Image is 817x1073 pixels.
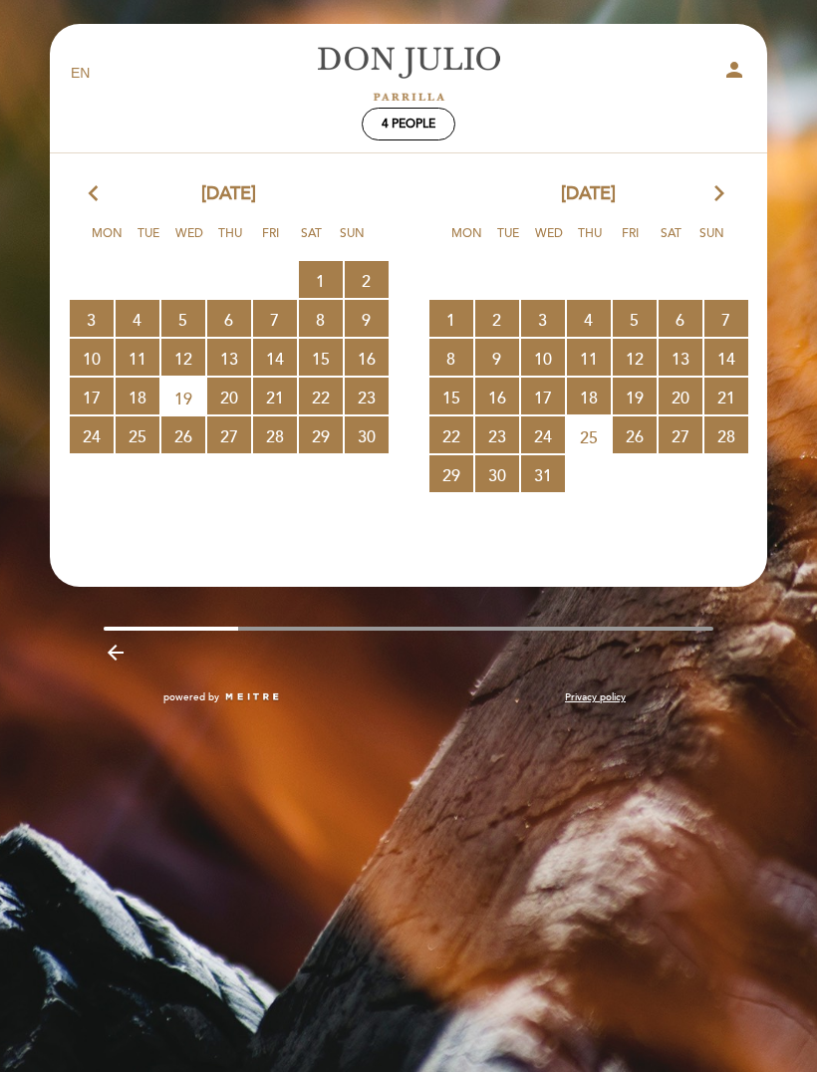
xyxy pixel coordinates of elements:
span: 14 [704,340,748,377]
img: MEITRE [224,693,281,703]
span: Sat [654,224,688,261]
span: 24 [70,417,114,454]
span: 13 [207,340,251,377]
span: 8 [299,301,343,338]
span: 4 people [382,118,435,133]
i: arrow_backward [104,642,128,666]
a: Privacy policy [565,691,626,705]
span: 17 [70,379,114,415]
span: 3 [521,301,565,338]
span: Mon [90,224,125,261]
span: 18 [116,379,159,415]
span: 4 [116,301,159,338]
span: powered by [163,691,219,705]
span: 30 [475,456,519,493]
i: person [722,59,746,83]
span: 9 [345,301,389,338]
span: 31 [521,456,565,493]
span: 19 [613,379,657,415]
span: 12 [613,340,657,377]
span: Sun [694,224,729,261]
span: 7 [704,301,748,338]
span: Fri [253,224,288,261]
span: 20 [659,379,702,415]
span: 28 [253,417,297,454]
span: 5 [161,301,205,338]
span: 1 [429,301,473,338]
span: 30 [345,417,389,454]
span: 21 [253,379,297,415]
span: 19 [161,380,205,416]
span: Tue [490,224,525,261]
span: Thu [212,224,247,261]
span: 6 [659,301,702,338]
span: 22 [429,417,473,454]
span: 26 [161,417,205,454]
span: 16 [475,379,519,415]
span: Sun [335,224,370,261]
span: 13 [659,340,702,377]
a: powered by [163,691,281,705]
span: 11 [116,340,159,377]
span: 23 [475,417,519,454]
span: 4 [567,301,611,338]
span: 16 [345,340,389,377]
span: 11 [567,340,611,377]
span: 23 [345,379,389,415]
span: 24 [521,417,565,454]
span: 1 [299,262,343,299]
i: arrow_back_ios [89,182,107,208]
span: 15 [429,379,473,415]
span: Mon [449,224,484,261]
span: Tue [131,224,165,261]
span: 12 [161,340,205,377]
span: 6 [207,301,251,338]
span: Wed [171,224,206,261]
a: [PERSON_NAME] [284,47,533,102]
span: 10 [70,340,114,377]
span: Wed [531,224,566,261]
span: 9 [475,340,519,377]
span: 5 [613,301,657,338]
span: 29 [429,456,473,493]
span: [DATE] [561,182,616,208]
span: 7 [253,301,297,338]
i: arrow_forward_ios [710,182,728,208]
span: 25 [116,417,159,454]
span: 27 [207,417,251,454]
span: Thu [572,224,607,261]
span: 28 [704,417,748,454]
span: 3 [70,301,114,338]
span: 18 [567,379,611,415]
span: 21 [704,379,748,415]
span: 26 [613,417,657,454]
span: 25 [567,418,611,455]
span: 20 [207,379,251,415]
span: 29 [299,417,343,454]
span: 22 [299,379,343,415]
span: Fri [613,224,648,261]
button: person [722,59,746,89]
span: Sat [294,224,329,261]
span: 8 [429,340,473,377]
span: 17 [521,379,565,415]
span: 14 [253,340,297,377]
span: [DATE] [201,182,256,208]
span: 10 [521,340,565,377]
span: 15 [299,340,343,377]
span: 27 [659,417,702,454]
span: 2 [475,301,519,338]
span: 2 [345,262,389,299]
